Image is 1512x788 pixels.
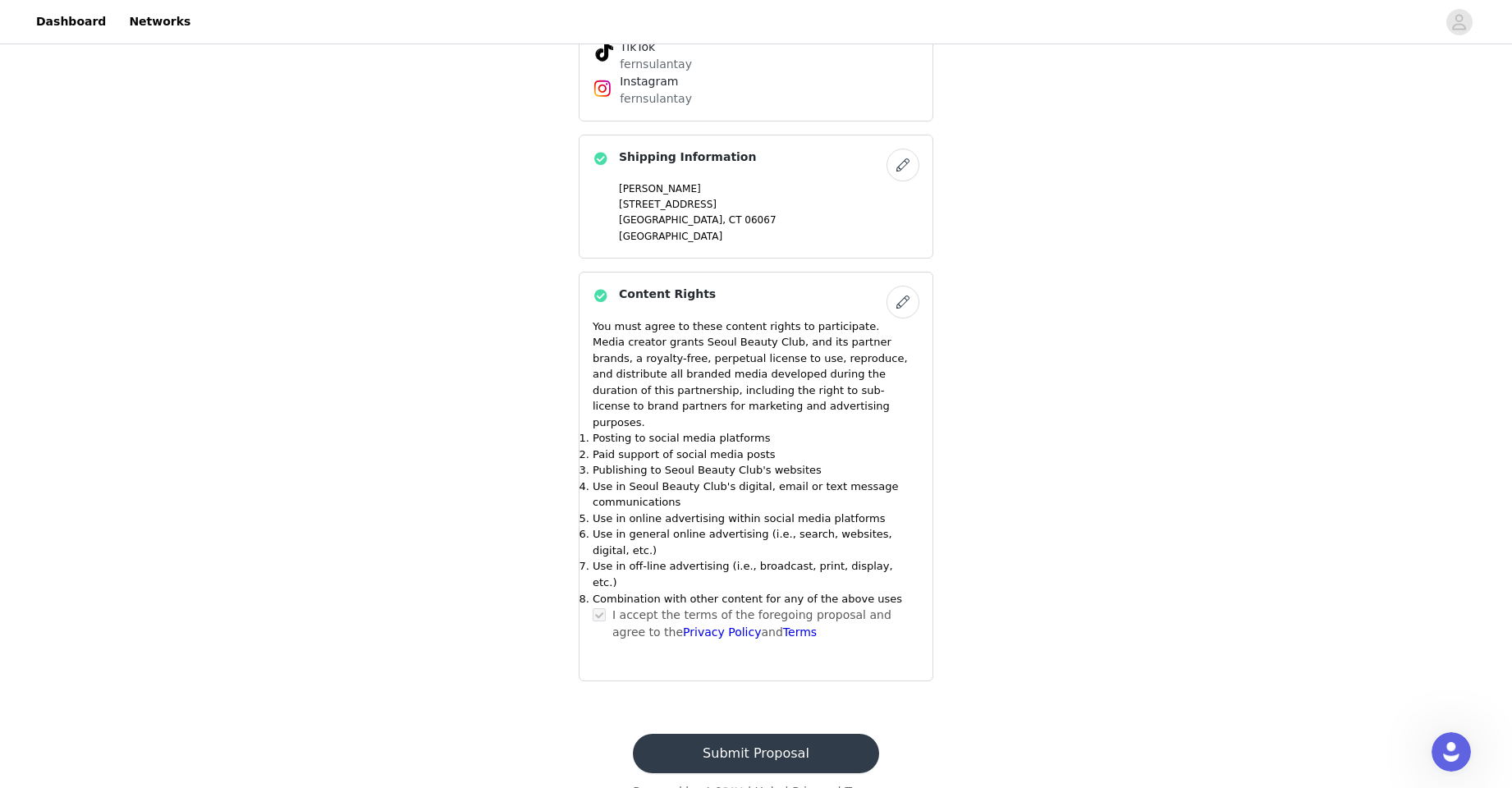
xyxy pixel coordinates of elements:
p: Media creator grants Seoul Beauty Club, and its partner brands, a royalty-free, perpetual license... [593,334,919,430]
p: [PERSON_NAME] [619,181,919,196]
span: CT [729,214,742,226]
li: Posting to social media platforms [593,430,919,447]
h4: Content Rights [619,286,716,303]
button: Submit Proposal [633,734,878,773]
span: 06067 [745,214,776,226]
p: fernsulantay [620,56,892,73]
div: Shipping Information [579,135,933,259]
li: Paid support of social media posts [593,447,919,463]
div: avatar [1451,9,1467,35]
a: Terms [783,625,817,639]
li: Use in Seoul Beauty Club's digital, email or text message communications [593,479,919,511]
li: Use in off-line advertising (i.e., broadcast, print, display, etc.) [593,558,919,590]
li: Publishing to Seoul Beauty Club's websites [593,462,919,479]
img: Instagram Icon [593,79,612,98]
li: Use in online advertising within social media platforms [593,511,919,527]
p: [GEOGRAPHIC_DATA] [619,229,919,244]
li: Combination with other content for any of the above uses [593,591,919,607]
p: fernsulantay [620,90,892,108]
span: [GEOGRAPHIC_DATA], [619,214,726,226]
a: Networks [119,3,200,40]
h4: Instagram [620,73,892,90]
div: Content Rights [579,272,933,681]
iframe: Intercom live chat [1432,732,1471,772]
a: Dashboard [26,3,116,40]
p: I accept the terms of the foregoing proposal and agree to the and [612,607,919,641]
p: You must agree to these content rights to participate. [593,318,919,335]
li: Use in general online advertising (i.e., search, websites, digital, etc.) [593,526,919,558]
h4: Shipping Information [619,149,756,166]
h4: TikTok [620,39,892,56]
a: Privacy Policy [683,625,761,639]
p: [STREET_ADDRESS] [619,197,919,212]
